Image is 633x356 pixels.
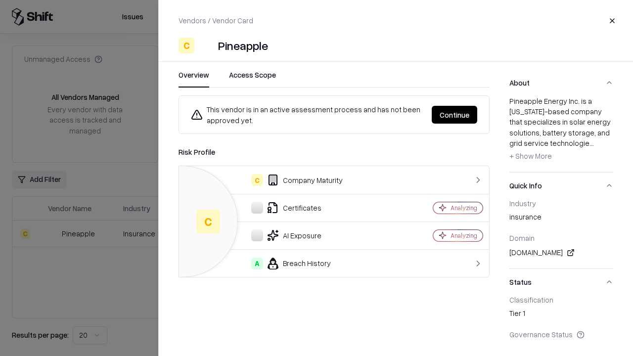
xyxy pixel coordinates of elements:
div: Domain [509,233,613,242]
span: + Show More [509,151,552,160]
button: Status [509,269,613,295]
div: About [509,96,613,172]
div: Tier 1 [509,308,613,322]
p: Vendors / Vendor Card [179,15,253,26]
div: insurance [509,212,613,225]
button: Overview [179,70,209,88]
div: C [179,38,194,53]
div: Industry [509,199,613,208]
div: Governance Status [509,330,613,339]
button: Continue [432,106,477,124]
div: This vendor is in an active assessment process and has not been approved yet. [191,104,424,126]
button: Quick Info [509,173,613,199]
img: Pineapple [198,38,214,53]
div: Quick Info [509,199,613,268]
span: ... [589,138,594,147]
div: Company Maturity [187,174,399,186]
div: C [196,210,220,233]
div: AI Exposure [187,229,399,241]
button: + Show More [509,148,552,164]
button: Access Scope [229,70,276,88]
div: C [251,174,263,186]
div: Pineapple Energy Inc. is a [US_STATE]-based company that specializes in solar energy solutions, b... [509,96,613,164]
div: Pineapple [218,38,268,53]
div: Classification [509,295,613,304]
div: Analyzing [451,231,477,240]
div: Breach History [187,258,399,269]
div: Risk Profile [179,146,490,158]
div: A [251,258,263,269]
div: Analyzing [451,204,477,212]
button: About [509,70,613,96]
div: [DOMAIN_NAME] [509,247,613,259]
div: Certificates [187,202,399,214]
